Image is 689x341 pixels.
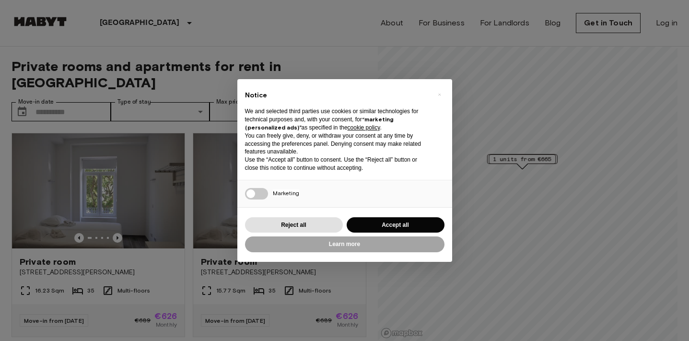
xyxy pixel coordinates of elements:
button: Reject all [245,217,343,233]
p: Use the “Accept all” button to consent. Use the “Reject all” button or close this notice to conti... [245,156,429,172]
button: Close this notice [432,87,447,102]
span: Marketing [273,189,299,197]
h2: Notice [245,91,429,100]
p: You can freely give, deny, or withdraw your consent at any time by accessing the preferences pane... [245,132,429,156]
button: Accept all [347,217,444,233]
button: Learn more [245,236,444,252]
a: cookie policy [348,124,380,131]
span: × [438,89,441,100]
p: We and selected third parties use cookies or similar technologies for technical purposes and, wit... [245,107,429,131]
strong: “marketing (personalized ads)” [245,116,394,131]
